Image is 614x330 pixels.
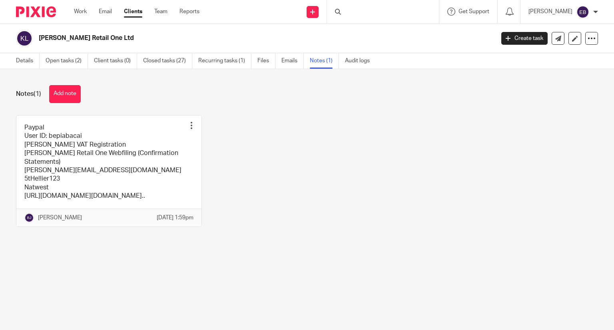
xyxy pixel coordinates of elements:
[99,8,112,16] a: Email
[38,214,82,222] p: [PERSON_NAME]
[143,53,192,69] a: Closed tasks (27)
[24,213,34,223] img: svg%3E
[157,214,193,222] p: [DATE] 1:59pm
[501,32,548,45] a: Create task
[459,9,489,14] span: Get Support
[16,30,33,47] img: svg%3E
[124,8,142,16] a: Clients
[74,8,87,16] a: Work
[154,8,167,16] a: Team
[16,90,41,98] h1: Notes
[49,85,81,103] button: Add note
[16,6,56,17] img: Pixie
[198,53,251,69] a: Recurring tasks (1)
[39,34,399,42] h2: [PERSON_NAME] Retail One Ltd
[576,6,589,18] img: svg%3E
[179,8,199,16] a: Reports
[16,53,40,69] a: Details
[281,53,304,69] a: Emails
[345,53,376,69] a: Audit logs
[94,53,137,69] a: Client tasks (0)
[528,8,572,16] p: [PERSON_NAME]
[46,53,88,69] a: Open tasks (2)
[34,91,41,97] span: (1)
[257,53,275,69] a: Files
[310,53,339,69] a: Notes (1)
